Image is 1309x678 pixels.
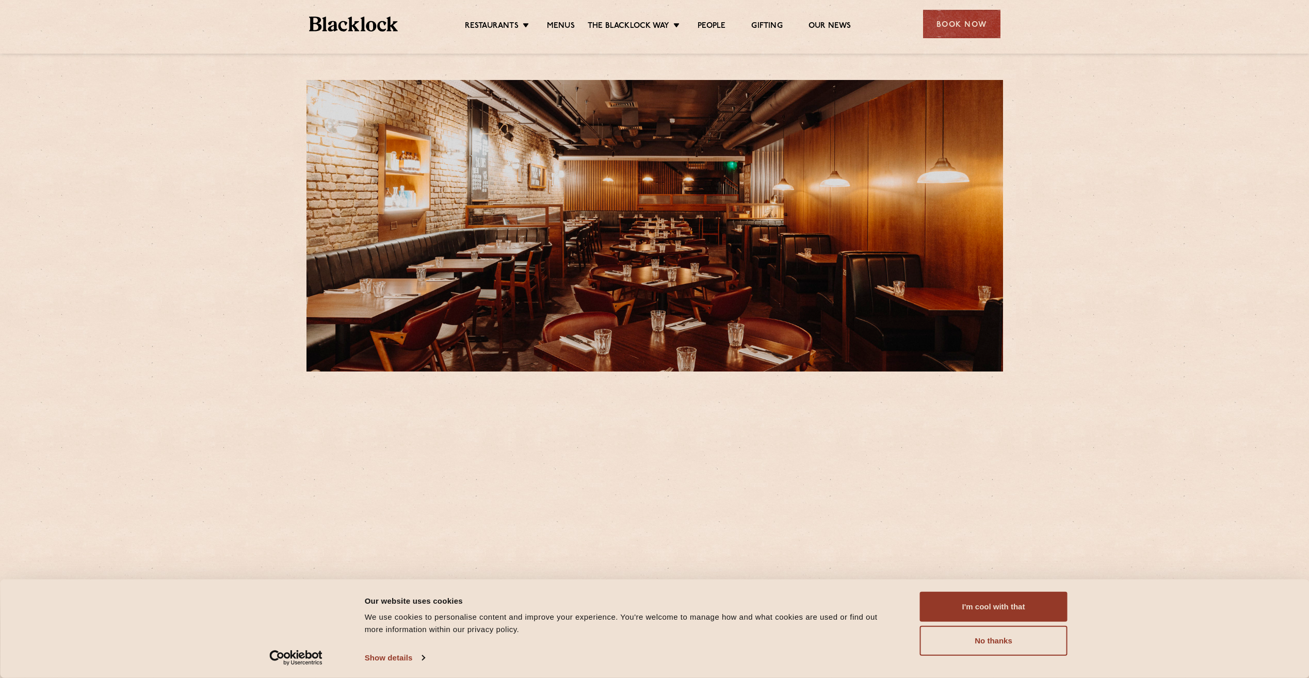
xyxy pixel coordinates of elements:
button: I'm cool with that [920,592,1068,622]
a: Our News [809,21,851,33]
a: The Blacklock Way [588,21,669,33]
a: Gifting [751,21,782,33]
a: People [698,21,725,33]
a: Restaurants [465,21,519,33]
a: Menus [547,21,575,33]
a: Show details [365,650,425,666]
img: BL_Textured_Logo-footer-cropped.svg [309,17,398,31]
div: We use cookies to personalise content and improve your experience. You're welcome to manage how a... [365,611,897,636]
div: Our website uses cookies [365,594,897,607]
button: No thanks [920,626,1068,656]
div: Book Now [923,10,1000,38]
a: Usercentrics Cookiebot - opens in a new window [251,650,341,666]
